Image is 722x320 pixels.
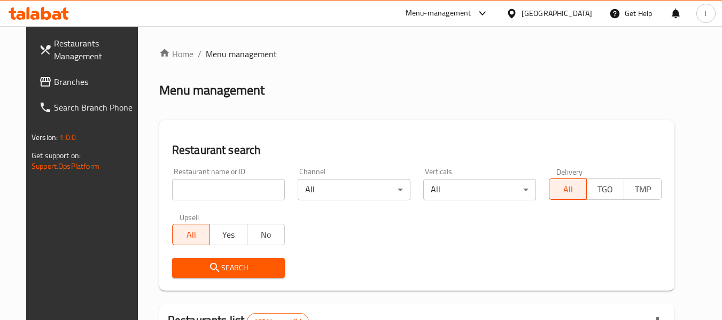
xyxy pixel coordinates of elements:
[30,95,147,120] a: Search Branch Phone
[206,48,277,60] span: Menu management
[423,179,536,200] div: All
[624,178,662,200] button: TMP
[298,179,410,200] div: All
[591,182,620,197] span: TGO
[406,7,471,20] div: Menu-management
[177,227,206,243] span: All
[172,142,662,158] h2: Restaurant search
[181,261,276,275] span: Search
[30,69,147,95] a: Branches
[159,48,674,60] nav: breadcrumb
[54,75,138,88] span: Branches
[32,149,81,162] span: Get support on:
[30,30,147,69] a: Restaurants Management
[705,7,707,19] span: i
[522,7,592,19] div: [GEOGRAPHIC_DATA]
[32,159,99,173] a: Support.OpsPlatform
[172,224,210,245] button: All
[214,227,243,243] span: Yes
[59,130,76,144] span: 1.0.0
[247,224,285,245] button: No
[209,224,247,245] button: Yes
[198,48,201,60] li: /
[252,227,281,243] span: No
[554,182,583,197] span: All
[159,48,193,60] a: Home
[159,82,265,99] h2: Menu management
[180,213,199,221] label: Upsell
[32,130,58,144] span: Version:
[54,37,138,63] span: Restaurants Management
[586,178,624,200] button: TGO
[172,179,285,200] input: Search for restaurant name or ID..
[549,178,587,200] button: All
[556,168,583,175] label: Delivery
[628,182,657,197] span: TMP
[172,258,285,278] button: Search
[54,101,138,114] span: Search Branch Phone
